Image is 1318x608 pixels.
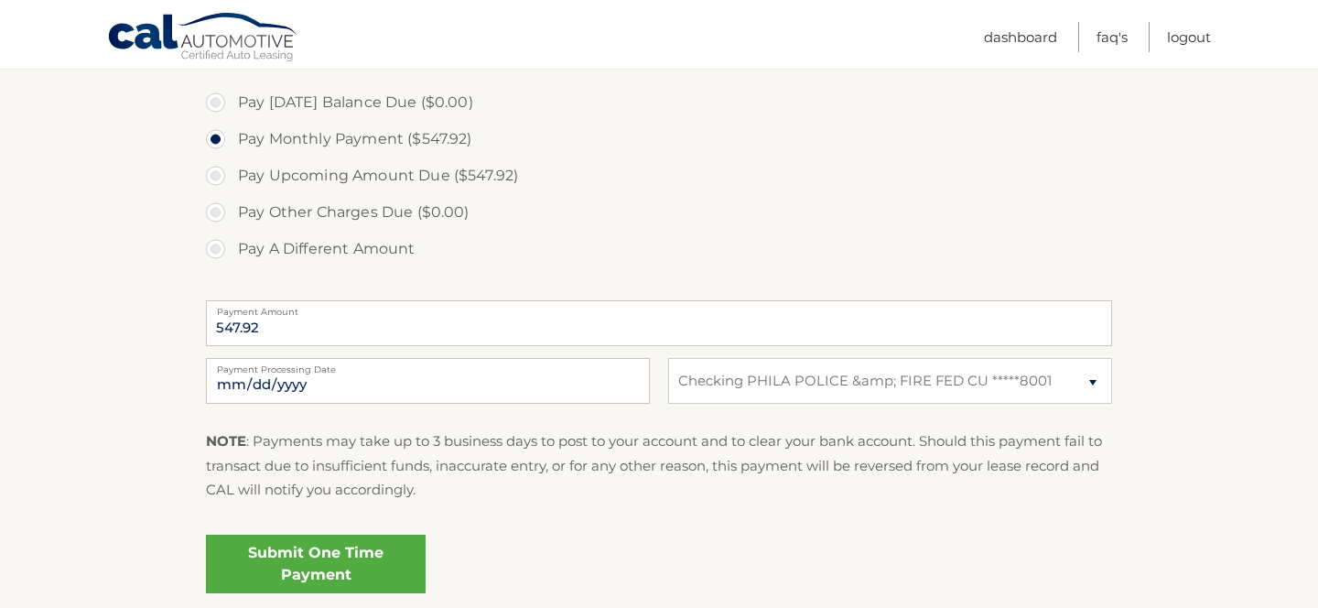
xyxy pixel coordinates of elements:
[206,157,1112,194] label: Pay Upcoming Amount Due ($547.92)
[1097,22,1128,52] a: FAQ's
[206,432,246,450] strong: NOTE
[984,22,1057,52] a: Dashboard
[1167,22,1211,52] a: Logout
[206,535,426,593] a: Submit One Time Payment
[206,231,1112,267] label: Pay A Different Amount
[206,358,650,404] input: Payment Date
[107,12,299,65] a: Cal Automotive
[206,121,1112,157] label: Pay Monthly Payment ($547.92)
[206,429,1112,502] p: : Payments may take up to 3 business days to post to your account and to clear your bank account....
[206,358,650,373] label: Payment Processing Date
[206,300,1112,315] label: Payment Amount
[206,84,1112,121] label: Pay [DATE] Balance Due ($0.00)
[206,194,1112,231] label: Pay Other Charges Due ($0.00)
[206,300,1112,346] input: Payment Amount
